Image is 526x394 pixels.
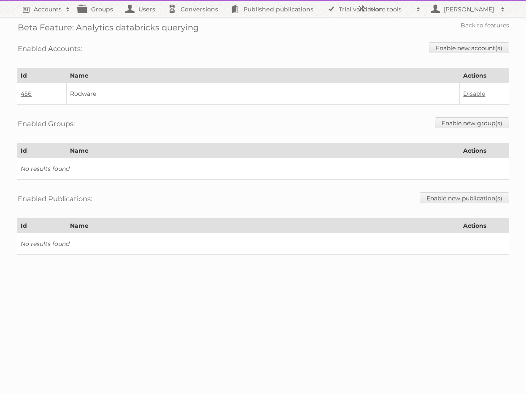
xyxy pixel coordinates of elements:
[461,22,509,29] a: Back to features
[21,90,32,97] a: 456
[18,42,82,55] h3: Enabled Accounts:
[353,1,425,17] a: More tools
[21,165,70,173] i: No results found
[460,143,509,158] th: Actions
[18,117,75,130] h3: Enabled Groups:
[435,117,509,128] a: Enable new group(s)
[227,1,322,17] a: Published publications
[66,68,460,83] th: Name
[370,5,412,13] h2: More tools
[18,192,92,205] h3: Enabled Publications:
[18,21,199,34] h2: Beta Feature: Analytics databricks querying
[17,1,74,17] a: Accounts
[66,143,460,158] th: Name
[121,1,164,17] a: Users
[17,219,67,233] th: Id
[66,219,460,233] th: Name
[21,240,70,248] i: No results found
[66,83,460,105] td: Rodware
[322,1,391,17] a: Trial validation
[164,1,227,17] a: Conversions
[34,5,62,13] h2: Accounts
[17,68,67,83] th: Id
[74,1,121,17] a: Groups
[460,219,509,233] th: Actions
[442,5,496,13] h2: [PERSON_NAME]
[420,192,509,203] a: Enable new publication(s)
[429,42,509,53] a: Enable new account(s)
[425,1,509,17] a: [PERSON_NAME]
[463,90,485,97] a: Disable
[17,143,67,158] th: Id
[460,68,509,83] th: Actions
